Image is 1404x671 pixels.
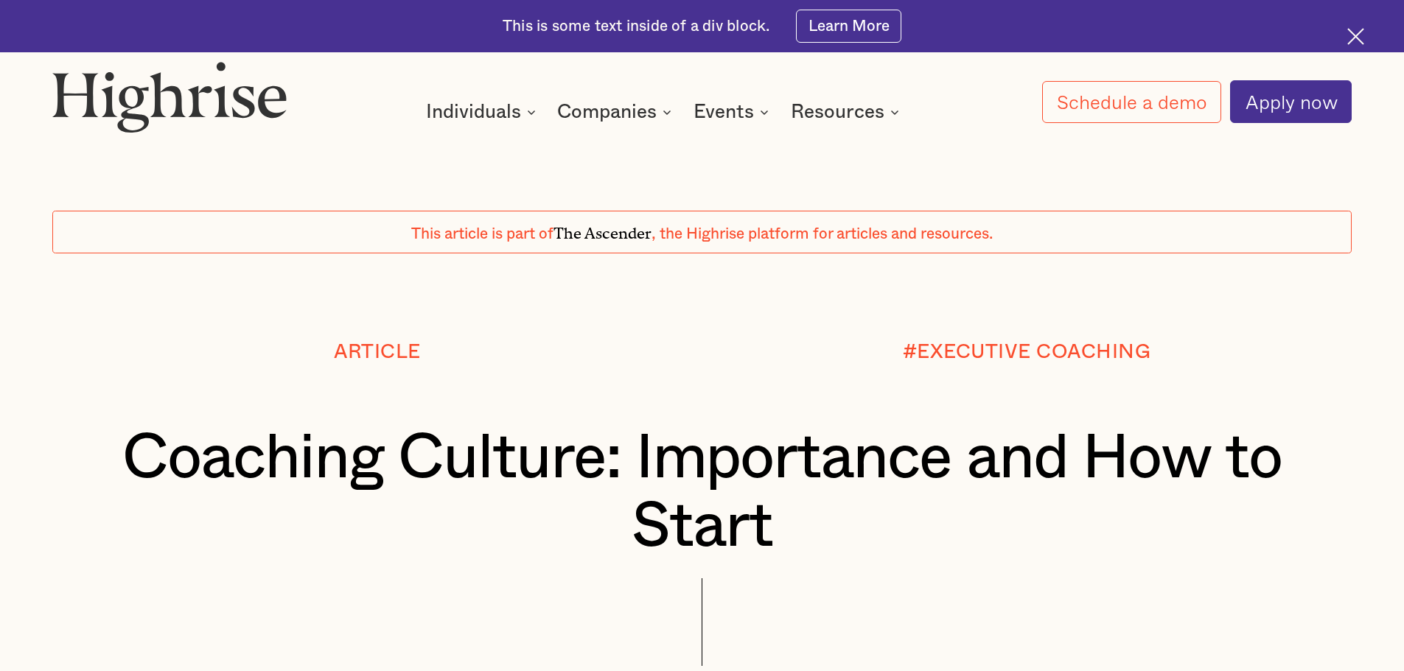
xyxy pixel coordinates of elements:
[503,16,769,37] div: This is some text inside of a div block.
[426,103,521,121] div: Individuals
[107,424,1298,562] h1: Coaching Culture: Importance and How to Start
[334,341,421,362] div: Article
[796,10,901,43] a: Learn More
[52,61,287,132] img: Highrise logo
[694,103,773,121] div: Events
[652,226,993,242] span: , the Highrise platform for articles and resources.
[557,103,657,121] div: Companies
[557,103,676,121] div: Companies
[426,103,540,121] div: Individuals
[1042,81,1222,123] a: Schedule a demo
[411,226,553,242] span: This article is part of
[903,341,1151,362] div: #EXECUTIVE COACHING
[694,103,754,121] div: Events
[791,103,884,121] div: Resources
[553,220,652,239] span: The Ascender
[1230,80,1352,123] a: Apply now
[791,103,904,121] div: Resources
[1347,28,1364,45] img: Cross icon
